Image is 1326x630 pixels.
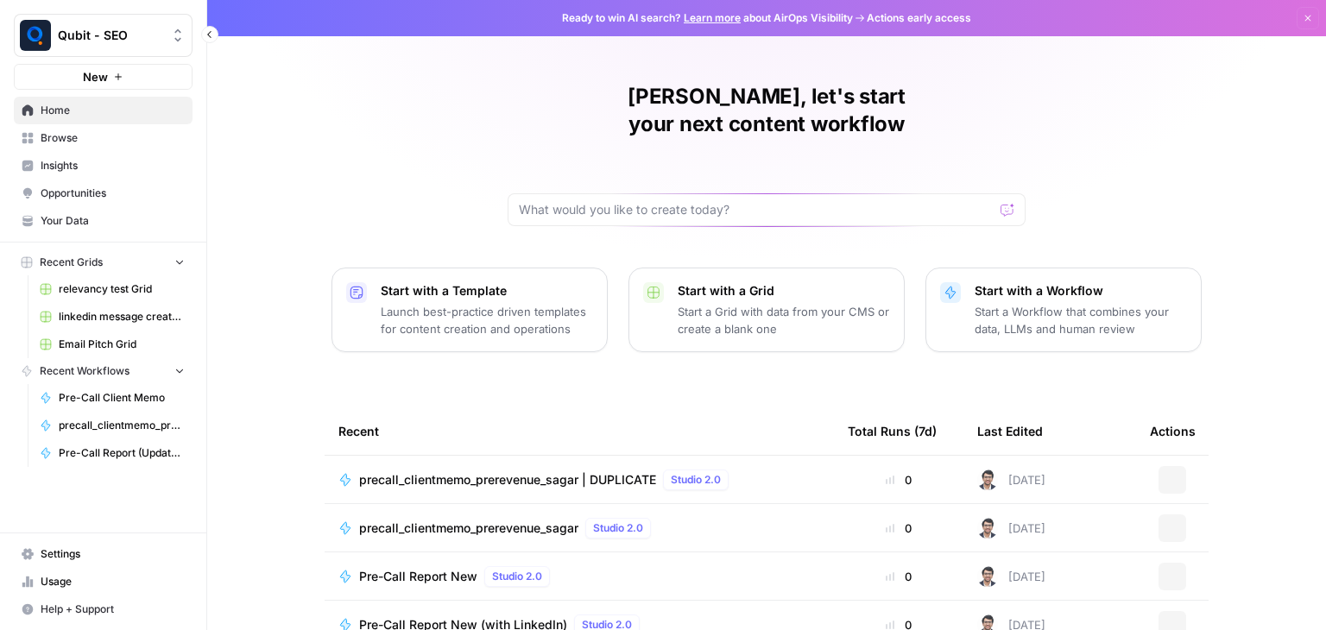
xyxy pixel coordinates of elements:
div: 0 [848,568,950,585]
div: 0 [848,520,950,537]
span: Actions early access [867,10,971,26]
img: 35tz4koyam3fgiezpr65b8du18d9 [977,469,998,490]
button: Start with a WorkflowStart a Workflow that combines your data, LLMs and human review [925,268,1202,352]
button: Recent Workflows [14,358,193,384]
a: Settings [14,540,193,568]
a: linkedin message creator [PERSON_NAME] [32,303,193,331]
span: Browse [41,130,185,146]
a: relevancy test Grid [32,275,193,303]
span: Home [41,103,185,118]
span: Usage [41,574,185,589]
button: Start with a TemplateLaunch best-practice driven templates for content creation and operations [331,268,608,352]
button: New [14,64,193,90]
p: Start a Workflow that combines your data, LLMs and human review [975,303,1187,337]
a: Pre-Call Report (Updated) [32,439,193,467]
a: Insights [14,152,193,180]
a: Pre-Call Report NewStudio 2.0 [338,566,820,587]
span: Insights [41,158,185,173]
div: [DATE] [977,566,1045,587]
p: Start a Grid with data from your CMS or create a blank one [678,303,890,337]
div: [DATE] [977,469,1045,490]
h1: [PERSON_NAME], let's start your next content workflow [508,83,1026,138]
div: Recent [338,407,820,455]
p: Start with a Workflow [975,282,1187,299]
span: Studio 2.0 [492,569,542,584]
span: Ready to win AI search? about AirOps Visibility [562,10,853,26]
span: Pre-Call Report (Updated) [59,445,185,461]
a: Pre-Call Client Memo [32,384,193,412]
button: Recent Grids [14,249,193,275]
div: 0 [848,471,950,488]
button: Help + Support [14,595,193,623]
a: Opportunities [14,180,193,207]
span: precall_clientmemo_prerevenue_sagar | DUPLICATE [359,471,656,488]
div: Total Runs (7d) [848,407,937,455]
a: Your Data [14,207,193,235]
div: [DATE] [977,518,1045,539]
span: Settings [41,546,185,562]
span: Pre-Call Client Memo [59,390,185,406]
button: Start with a GridStart a Grid with data from your CMS or create a blank one [628,268,905,352]
a: Email Pitch Grid [32,331,193,358]
a: Home [14,97,193,124]
a: Browse [14,124,193,152]
span: Help + Support [41,602,185,617]
div: Actions [1150,407,1196,455]
span: Studio 2.0 [593,520,643,536]
span: Email Pitch Grid [59,337,185,352]
p: Launch best-practice driven templates for content creation and operations [381,303,593,337]
input: What would you like to create today? [519,201,994,218]
span: Your Data [41,213,185,229]
a: precall_clientmemo_prerevenue_sagar | DUPLICATEStudio 2.0 [338,469,820,490]
span: relevancy test Grid [59,281,185,297]
span: precall_clientmemo_prerevenue_sagar [59,418,185,433]
span: Recent Workflows [40,363,129,379]
span: Pre-Call Report New [359,568,477,585]
span: linkedin message creator [PERSON_NAME] [59,309,185,324]
a: precall_clientmemo_prerevenue_sagarStudio 2.0 [338,518,820,539]
div: Last Edited [977,407,1043,455]
span: Qubit - SEO [58,27,162,44]
span: precall_clientmemo_prerevenue_sagar [359,520,578,537]
a: Usage [14,568,193,595]
img: 35tz4koyam3fgiezpr65b8du18d9 [977,518,998,539]
a: Learn more [684,11,741,24]
img: 35tz4koyam3fgiezpr65b8du18d9 [977,566,998,587]
span: New [83,68,108,85]
img: Qubit - SEO Logo [20,20,51,51]
p: Start with a Grid [678,282,890,299]
span: Studio 2.0 [671,472,721,488]
a: precall_clientmemo_prerevenue_sagar [32,412,193,439]
button: Workspace: Qubit - SEO [14,14,193,57]
span: Recent Grids [40,255,103,270]
span: Opportunities [41,186,185,201]
p: Start with a Template [381,282,593,299]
